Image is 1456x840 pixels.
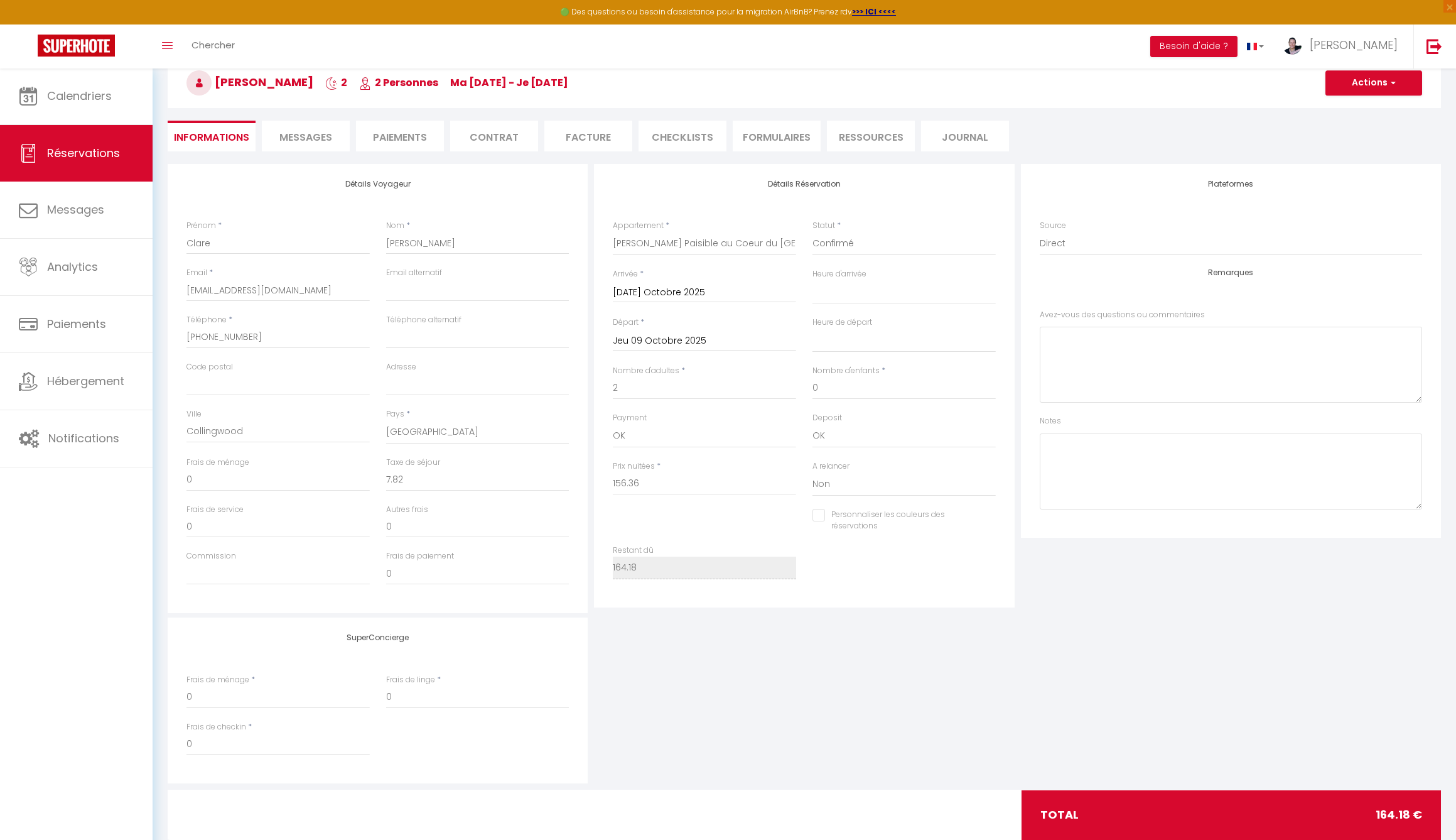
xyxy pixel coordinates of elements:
[356,121,444,151] li: Paiements
[386,267,442,279] label: Email alternatif
[733,121,821,151] li: FORMULAIRES
[812,317,872,329] label: Heure de départ
[47,88,112,104] span: Calendriers
[613,412,647,424] label: Payment
[1040,309,1205,321] label: Avez-vous des questions ou commentaires
[359,75,438,90] span: 2 Personnes
[613,180,995,188] h4: Détails Réservation
[544,121,632,151] li: Facture
[1040,268,1422,277] h4: Remarques
[812,412,842,424] label: Deposit
[186,721,246,733] label: Frais de checkin
[47,145,120,161] span: Réservations
[1040,415,1061,427] label: Notes
[47,259,98,275] span: Analytics
[186,550,236,562] label: Commission
[613,365,679,377] label: Nombre d'adultes
[186,674,249,686] label: Frais de ménage
[47,202,104,217] span: Messages
[386,457,440,469] label: Taxe de séjour
[812,365,880,377] label: Nombre d'enfants
[186,74,313,90] span: [PERSON_NAME]
[186,180,569,188] h4: Détails Voyageur
[168,121,256,151] li: Informations
[386,314,461,326] label: Téléphone alternatif
[186,504,244,516] label: Frais de service
[1325,70,1422,95] button: Actions
[386,220,404,232] label: Nom
[812,461,849,472] label: A relancer
[812,220,835,232] label: Statut
[827,121,915,151] li: Ressources
[1150,36,1238,57] button: Besoin d'aide ?
[386,550,454,562] label: Frais de paiement
[1022,790,1442,839] div: total
[186,220,216,232] label: Prénom
[186,361,233,373] label: Code postal
[186,408,202,420] label: Ville
[186,633,569,642] h4: SuperConcierge
[186,267,207,279] label: Email
[191,38,235,52] span: Chercher
[1040,220,1066,232] label: Source
[921,121,1009,151] li: Journal
[1283,36,1302,55] img: ...
[639,121,726,151] li: CHECKLISTS
[812,268,866,280] label: Heure d'arrivée
[186,457,249,469] label: Frais de ménage
[47,316,106,332] span: Paiements
[1376,806,1422,824] span: 164.18 €
[386,361,416,373] label: Adresse
[1273,25,1413,68] a: ... [PERSON_NAME]
[279,130,332,145] span: Messages
[1426,38,1442,54] img: logout
[38,35,115,57] img: Super Booking
[613,268,638,280] label: Arrivée
[613,545,654,557] label: Restant dû
[613,317,639,329] label: Départ
[1310,37,1398,53] span: [PERSON_NAME]
[386,408,404,420] label: Pays
[450,75,568,90] span: ma [DATE] - je [DATE]
[613,461,655,472] label: Prix nuitées
[186,314,227,326] label: Téléphone
[325,75,347,90] span: 2
[182,25,244,68] a: Chercher
[48,430,119,446] span: Notifications
[1040,180,1422,188] h4: Plateformes
[613,220,664,232] label: Appartement
[852,6,896,17] a: >>> ICI <<<<
[386,504,428,516] label: Autres frais
[386,674,435,686] label: Frais de linge
[450,121,538,151] li: Contrat
[47,373,124,389] span: Hébergement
